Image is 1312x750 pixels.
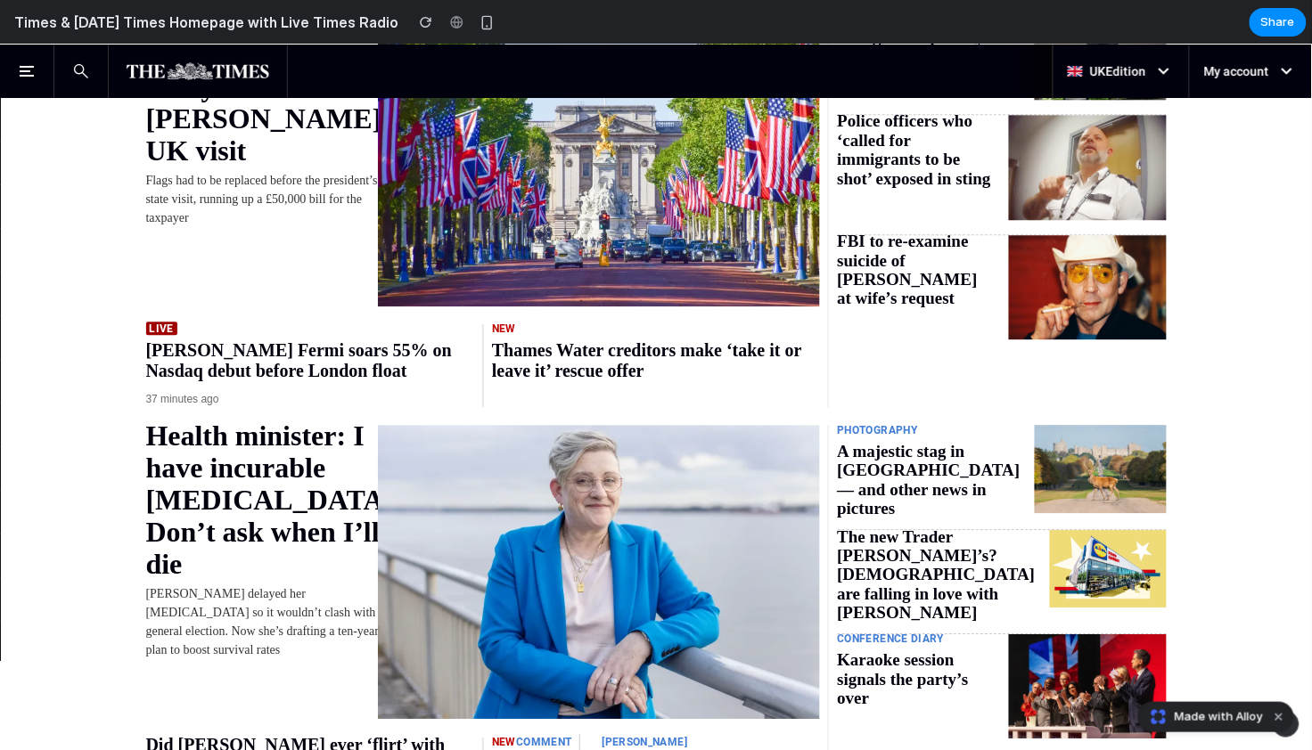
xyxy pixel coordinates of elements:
span: PHOTOGRAPHY [838,379,918,392]
a: Karaoke session signals the party’s over [838,609,996,660]
a: A majestic stag in [GEOGRAPHIC_DATA] — and other news in pictures [838,400,1021,469]
a: Made with Alloy [1139,708,1265,726]
h2: Times & [DATE] Times Homepage with Live Times Radio [7,12,398,33]
a: The new Trader [PERSON_NAME]’s? [DEMOGRAPHIC_DATA] are falling in love with [PERSON_NAME] [838,485,1036,575]
button: Share [1250,8,1307,37]
p: UK Edition [1090,18,1146,36]
span: CONFERENCE DIARY [838,587,945,600]
span: LIVE [146,277,177,290]
button: Dismiss watermark [1268,706,1290,728]
span: My account [1204,20,1269,34]
span: NEW [492,691,516,705]
p: Flags had to be replaced before the president’s state visit, running up a £50,000 bill for the ta... [146,131,382,178]
img: Sgt Joe McIlvenny, an officer with nearly 20 years' service in the Met, pointing and speaking dis... [1009,70,1167,175]
a: Health minister: I have incurable [MEDICAL_DATA]. Don’t ask when I’ll die [146,380,401,529]
img: Lidl Food Market storefront with "615" address numbers on the facade. [1050,485,1167,563]
span: Made with Alloy [1175,708,1263,726]
img: Home Secretary Shabana Mahmood and others applauding at the Labour Party Conference. [1009,590,1167,695]
span: [PERSON_NAME] [603,691,688,705]
span: 37 minutes ago [146,348,219,361]
span: COMMENT [516,691,603,705]
a: Did [PERSON_NAME] ever ‘flirt’ with Hitler Youth? Five claims checked [146,693,474,727]
img: Hunter S. Thompson wearing a white hat and yellow sunglasses, holding a cigarette in his mouth. [1009,191,1167,296]
img: A red deer stag with antlers stands on a path, with Windsor Castle visible in the background and ... [1035,380,1167,469]
a: FBI to re-examine suicide of [PERSON_NAME] at wife’s request [838,191,996,260]
a: Police officers who ‘called for immigrants to be shot’ exposed in sting [838,70,996,140]
img: Labour health minister Ashley Dalton at Labour Party conference in Liverpool. [378,380,820,674]
img: The Times & The Sunday Times [127,18,269,36]
a: Thames Water creditors make ‘take it or leave it’ rescue offer [492,299,820,333]
p: [PERSON_NAME] delayed her [MEDICAL_DATA] so it wouldn’t clash with the general election. Now she’... [146,544,401,610]
span: NEW [492,277,516,290]
span: Share [1261,13,1295,31]
a: [PERSON_NAME] Fermi soars 55% on Nasdaq debut before London float [146,299,474,333]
